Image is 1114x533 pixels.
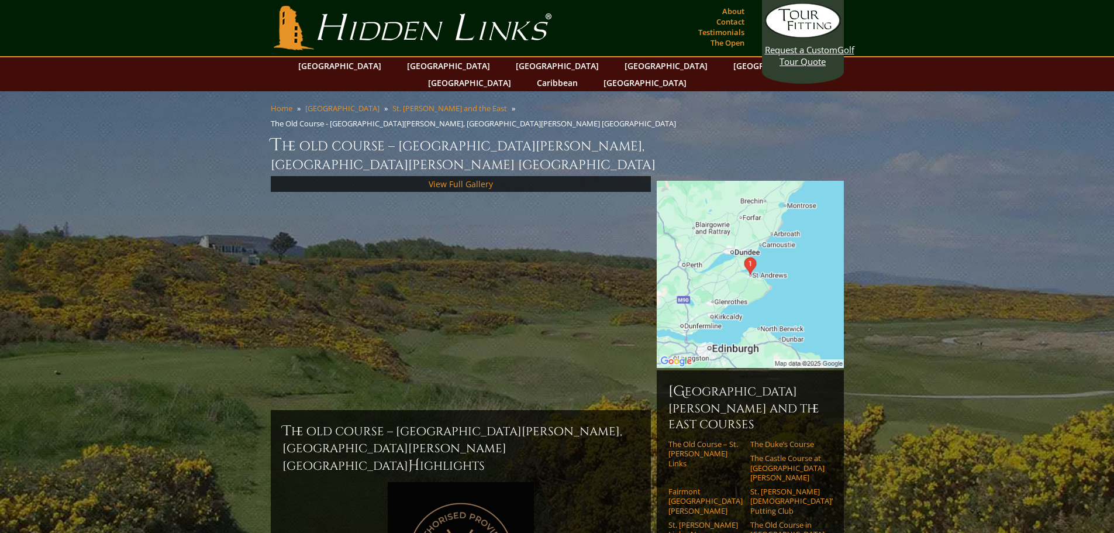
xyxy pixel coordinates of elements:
a: Caribbean [531,74,584,91]
a: [GEOGRAPHIC_DATA] [727,57,822,74]
a: The Castle Course at [GEOGRAPHIC_DATA][PERSON_NAME] [750,453,825,482]
a: Testimonials [695,24,747,40]
span: H [408,456,420,475]
a: The Old Course – St. [PERSON_NAME] Links [668,439,743,468]
a: About [719,3,747,19]
a: View Full Gallery [429,178,493,190]
a: [GEOGRAPHIC_DATA] [619,57,713,74]
a: The Duke’s Course [750,439,825,449]
a: [GEOGRAPHIC_DATA] [401,57,496,74]
h6: [GEOGRAPHIC_DATA][PERSON_NAME] and the East Courses [668,382,832,432]
span: Request a Custom [765,44,837,56]
h1: The Old Course – [GEOGRAPHIC_DATA][PERSON_NAME], [GEOGRAPHIC_DATA][PERSON_NAME] [GEOGRAPHIC_DATA] [271,133,844,174]
a: Contact [713,13,747,30]
img: Google Map of St Andrews Links, St Andrews, United Kingdom [657,181,844,368]
a: Fairmont [GEOGRAPHIC_DATA][PERSON_NAME] [668,487,743,515]
a: [GEOGRAPHIC_DATA] [510,57,605,74]
a: St. [PERSON_NAME] and the East [392,103,507,114]
a: [GEOGRAPHIC_DATA] [292,57,387,74]
a: [GEOGRAPHIC_DATA] [598,74,692,91]
li: The Old Course - [GEOGRAPHIC_DATA][PERSON_NAME], [GEOGRAPHIC_DATA][PERSON_NAME] [GEOGRAPHIC_DATA] [271,118,681,129]
a: St. [PERSON_NAME] [DEMOGRAPHIC_DATA]’ Putting Club [750,487,825,515]
a: Home [271,103,292,114]
a: Request a CustomGolf Tour Quote [765,3,841,67]
a: The Open [708,35,747,51]
a: [GEOGRAPHIC_DATA] [422,74,517,91]
a: [GEOGRAPHIC_DATA] [305,103,380,114]
h2: The Old Course – [GEOGRAPHIC_DATA][PERSON_NAME], [GEOGRAPHIC_DATA][PERSON_NAME] [GEOGRAPHIC_DATA]... [282,422,639,475]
